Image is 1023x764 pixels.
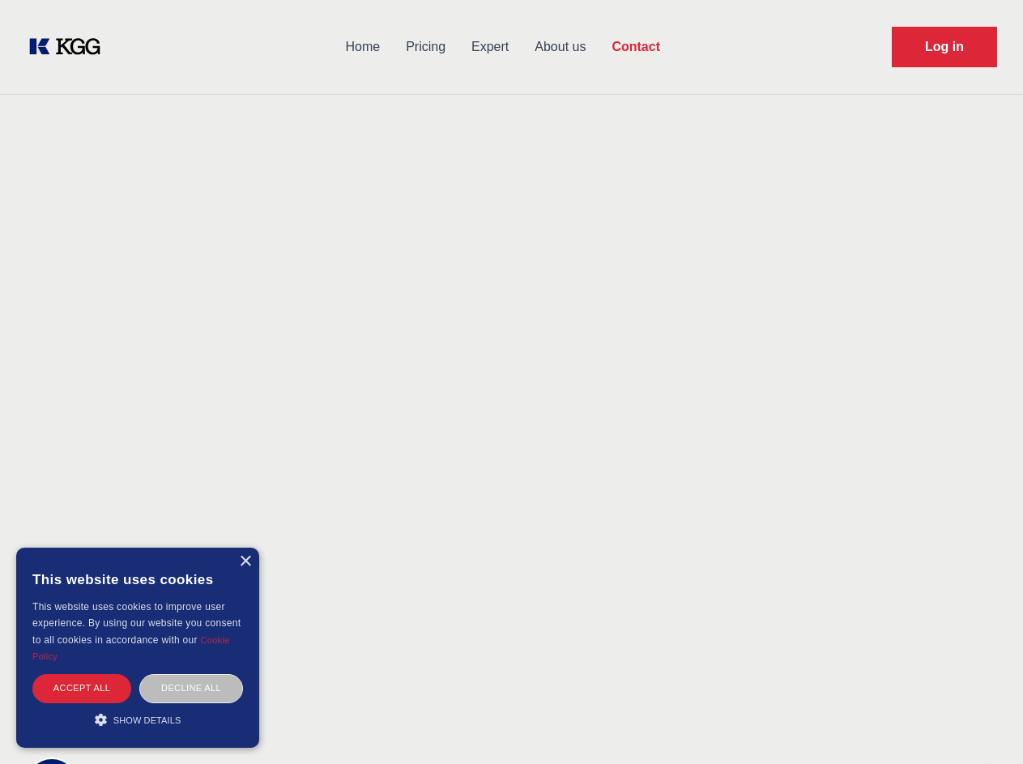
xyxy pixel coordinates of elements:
div: This website uses cookies [32,560,243,599]
a: Expert [458,26,522,68]
a: KOL Knowledge Platform: Talk to Key External Experts (KEE) [26,34,113,60]
div: Decline all [139,674,243,702]
span: Show details [113,715,181,725]
a: Contact [599,26,673,68]
a: About us [522,26,599,68]
div: Close [239,556,251,568]
a: Cookie Policy [32,635,230,661]
iframe: Chat Widget [942,686,1023,764]
div: Show details [32,711,243,728]
a: Pricing [393,26,458,68]
span: This website uses cookies to improve user experience. By using our website you consent to all coo... [32,601,241,646]
a: Request Demo [892,27,997,67]
div: Accept all [32,674,131,702]
a: Home [332,26,393,68]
